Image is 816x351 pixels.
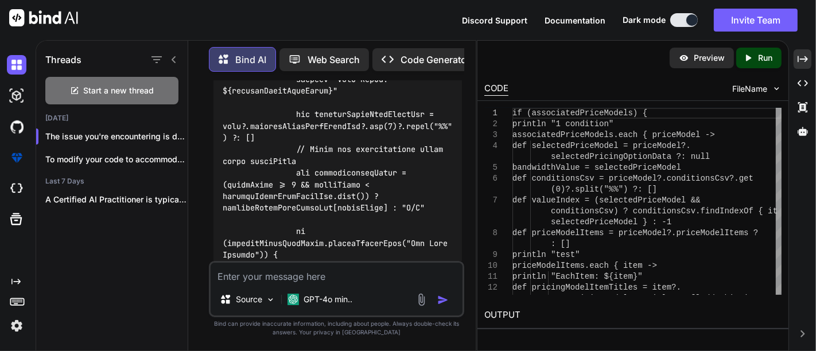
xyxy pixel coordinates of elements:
span: Csv?.get [715,174,753,183]
span: def valueIndex = (selectedPriceModel && [512,196,701,205]
div: 8 [484,228,498,239]
p: Bind AI [235,53,266,67]
span: Discord Support [462,15,527,25]
div: 12 [484,282,498,293]
img: githubDark [7,117,26,136]
span: Documentation [545,15,605,25]
p: Bind can provide inaccurate information, including about people. Always double-check its answers.... [209,319,464,337]
span: selectedPriceModel } : -1 [551,217,672,227]
div: 11 [484,271,498,282]
h2: OUTPUT [477,302,788,329]
h2: Last 7 Days [36,177,188,186]
p: To modify your code to accommodate the c... [45,154,188,165]
h2: [DATE] [36,114,188,123]
span: if (associatedPriceModels) { [512,108,647,118]
span: bandwidthValue = selectedPriceModel [512,163,681,172]
p: Code Generator [401,53,470,67]
span: Dark mode [623,14,666,26]
button: Documentation [545,14,605,26]
span: associatedPriceModels.each { priceModel -> [512,130,715,139]
div: 10 [484,260,498,271]
img: Pick Models [266,295,275,305]
div: 5 [484,162,498,173]
span: : [] [551,239,571,248]
span: pricingModelItemTitle ?: [] // This is now a [570,294,783,303]
div: 4 [484,141,498,151]
p: GPT-4o min.. [304,294,352,305]
div: 2 [484,119,498,130]
button: Invite Team [714,9,798,32]
h1: Threads [45,53,81,67]
span: def priceModelItems = priceModel?.priceMod [512,228,715,237]
div: 9 [484,249,498,260]
p: A Certified AI Practitioner is typically someone... [45,194,188,205]
div: 7 [484,195,498,206]
p: Preview [694,52,725,64]
img: darkChat [7,55,26,75]
div: 3 [484,130,498,141]
span: def conditionsCsv = priceModel?.conditions [512,174,715,183]
span: selectedPricingOptionData ?: null [551,152,710,161]
img: Bind AI [9,9,78,26]
div: CODE [484,82,508,96]
img: darkAi-studio [7,86,26,106]
span: println "1 condition" [512,119,613,128]
span: def selectedPriceModel = priceModel?. [512,141,691,150]
span: println "test" [512,250,580,259]
p: Run [758,52,772,64]
img: preview [679,53,689,63]
div: 1 [484,108,498,119]
img: icon [437,294,449,306]
span: (0)?.split("%%") ?: [] [551,185,658,194]
div: 6 [484,173,498,184]
button: Discord Support [462,14,527,26]
img: chevron down [772,84,782,93]
p: Source [236,294,262,305]
img: settings [7,316,26,336]
span: elItems ? [715,228,759,237]
span: FileName [732,83,767,95]
span: Start a new thread [84,85,154,96]
img: premium [7,148,26,167]
span: println "EachItem: ${item}" [512,272,643,281]
img: attachment [415,293,428,306]
img: cloudideIcon [7,179,26,198]
img: GPT-4o mini [287,294,299,305]
span: def pricingModelItemTitles = item?. [512,283,681,292]
p: The issue you're encountering is due to ... [45,131,188,142]
p: Web Search [308,53,360,67]
span: priceModelItems.each { item -> [512,261,657,270]
span: conditionsCsv) ? conditionsCsv.findIndexOf { it == [551,206,792,216]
